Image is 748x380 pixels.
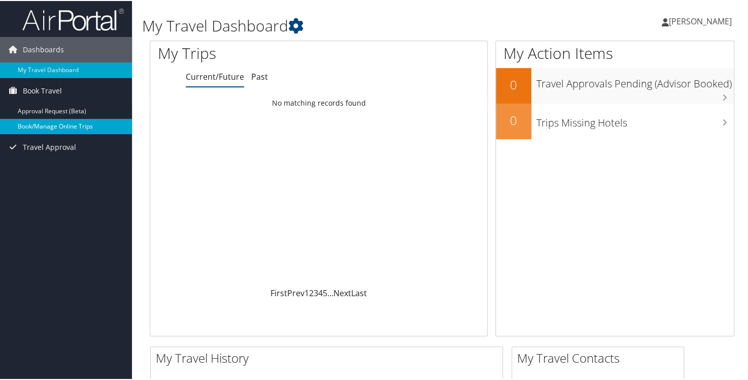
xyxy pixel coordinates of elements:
[142,14,542,36] h1: My Travel Dashboard
[23,77,62,103] span: Book Travel
[318,287,323,298] a: 4
[496,67,734,103] a: 0Travel Approvals Pending (Advisor Booked)
[496,111,531,128] h2: 0
[251,70,268,81] a: Past
[662,5,742,36] a: [PERSON_NAME]
[517,349,684,366] h2: My Travel Contacts
[496,75,531,92] h2: 0
[270,287,287,298] a: First
[536,71,734,90] h3: Travel Approvals Pending (Advisor Booked)
[304,287,309,298] a: 1
[156,349,502,366] h2: My Travel History
[22,7,124,30] img: airportal-logo.png
[23,36,64,61] span: Dashboards
[351,287,367,298] a: Last
[23,134,76,159] span: Travel Approval
[186,70,244,81] a: Current/Future
[150,93,487,111] td: No matching records found
[496,103,734,138] a: 0Trips Missing Hotels
[536,110,734,129] h3: Trips Missing Hotels
[323,287,327,298] a: 5
[327,287,333,298] span: …
[496,42,734,63] h1: My Action Items
[314,287,318,298] a: 3
[158,42,339,63] h1: My Trips
[309,287,314,298] a: 2
[333,287,351,298] a: Next
[669,15,732,26] span: [PERSON_NAME]
[287,287,304,298] a: Prev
